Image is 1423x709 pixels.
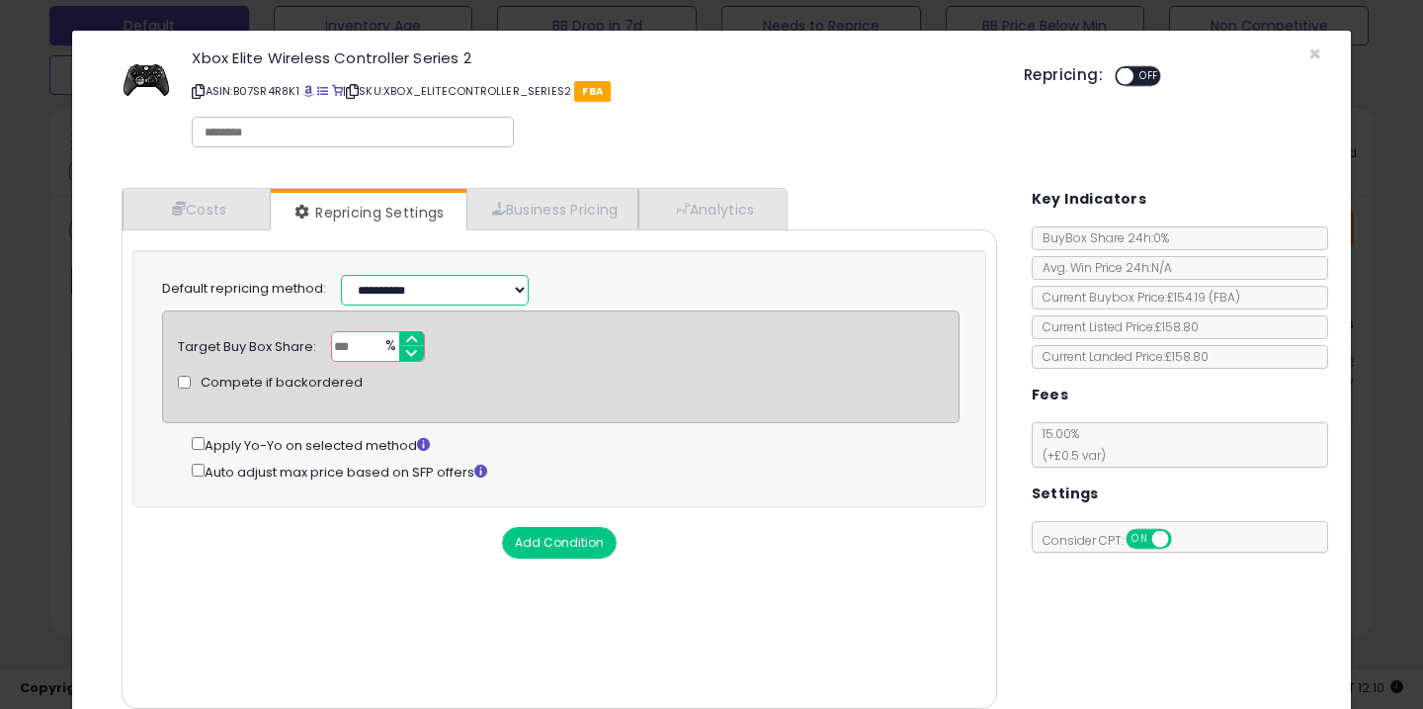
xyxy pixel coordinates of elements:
h3: Xbox Elite Wireless Controller Series 2 [192,50,994,65]
a: Repricing Settings [271,193,464,232]
span: ( FBA ) [1209,289,1240,306]
h5: Settings [1032,482,1099,506]
a: Costs [123,189,271,229]
a: All offer listings [317,83,328,99]
a: Your listing only [332,83,343,99]
a: Analytics [638,189,785,229]
span: FBA [574,81,611,102]
div: Apply Yo-Yo on selected method [192,433,960,456]
a: Business Pricing [466,189,639,229]
span: Current Listed Price: £158.80 [1033,318,1199,335]
span: % [374,332,405,362]
span: 15.00 % [1033,425,1106,464]
span: Compete if backordered [201,374,363,393]
h5: Key Indicators [1032,187,1147,212]
div: Target Buy Box Share: [178,331,316,357]
span: Avg. Win Price 24h: N/A [1033,259,1172,276]
span: Current Landed Price: £158.80 [1033,348,1209,365]
img: 41KQTKAnRjL._SL60_.jpg [117,50,176,110]
span: ON [1128,531,1152,548]
h5: Repricing: [1024,67,1103,83]
p: ASIN: B07SR4R8K1 | SKU: XBOX_ELITECONTROLLER_SERIES2 [192,75,994,107]
h5: Fees [1032,383,1069,407]
div: Auto adjust max price based on SFP offers [192,460,960,483]
span: Current Buybox Price: [1033,289,1240,306]
span: × [1308,40,1321,68]
span: £154.19 [1167,289,1240,306]
button: Add Condition [502,527,617,559]
span: Consider CPT: [1033,532,1198,549]
a: BuyBox page [303,83,314,99]
span: (+£0.5 var) [1033,447,1106,464]
span: OFF [1168,531,1200,548]
span: BuyBox Share 24h: 0% [1033,229,1169,246]
label: Default repricing method: [162,280,326,299]
span: OFF [1133,68,1165,85]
